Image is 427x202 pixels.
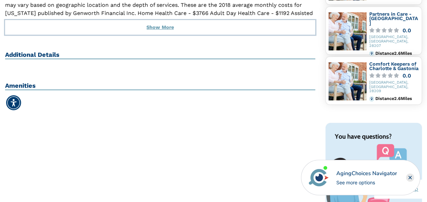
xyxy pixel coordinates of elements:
[5,82,315,90] h2: Amenities
[307,166,330,189] img: avatar
[375,96,419,101] div: Distance 2.6 Miles
[375,51,419,56] div: Distance 2.6 Miles
[369,51,374,56] img: distance.svg
[5,20,315,35] button: Show More
[406,173,414,182] div: Close
[369,11,418,26] a: Partners in Care - [GEOGRAPHIC_DATA]
[403,28,411,33] div: 0.0
[336,179,397,186] div: See more options
[369,28,419,33] a: 0.0
[369,73,419,78] a: 0.0
[403,73,411,78] div: 0.0
[369,61,419,71] a: Comfort Keepers of Charlotte & Gastonia
[369,96,374,101] img: distance.svg
[369,81,419,94] div: [GEOGRAPHIC_DATA], [GEOGRAPHIC_DATA], 28209
[5,51,315,59] h2: Additional Details
[336,169,397,178] div: AgingChoices Navigator
[6,95,21,110] div: Accessibility Menu
[369,35,419,48] div: [GEOGRAPHIC_DATA], [GEOGRAPHIC_DATA], 28207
